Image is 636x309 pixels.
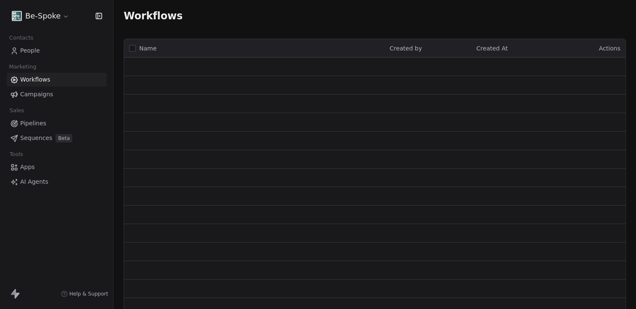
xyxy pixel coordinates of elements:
span: Created At [477,45,508,52]
a: Help & Support [61,291,108,297]
span: Campaigns [20,90,53,99]
a: Campaigns [7,87,106,101]
span: Beta [56,134,72,143]
span: Name [139,44,156,53]
img: Facebook%20profile%20picture.png [12,11,22,21]
a: Pipelines [7,116,106,130]
span: Apps [20,163,35,172]
span: Created by [390,45,422,52]
span: Actions [599,45,620,52]
span: Tools [6,148,26,161]
span: People [20,46,40,55]
span: Pipelines [20,119,46,128]
a: Workflows [7,73,106,87]
button: Be-Spoke [10,9,71,23]
span: Workflows [20,75,50,84]
span: AI Agents [20,177,48,186]
span: Be-Spoke [25,11,61,21]
a: People [7,44,106,58]
span: Marketing [5,61,40,73]
a: Apps [7,160,106,174]
a: AI Agents [7,175,106,189]
span: Contacts [5,32,37,44]
span: Sequences [20,134,52,143]
span: Sales [6,104,28,117]
span: Workflows [124,10,183,22]
span: Help & Support [69,291,108,297]
iframe: Intercom live chat [607,280,628,301]
a: SequencesBeta [7,131,106,145]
